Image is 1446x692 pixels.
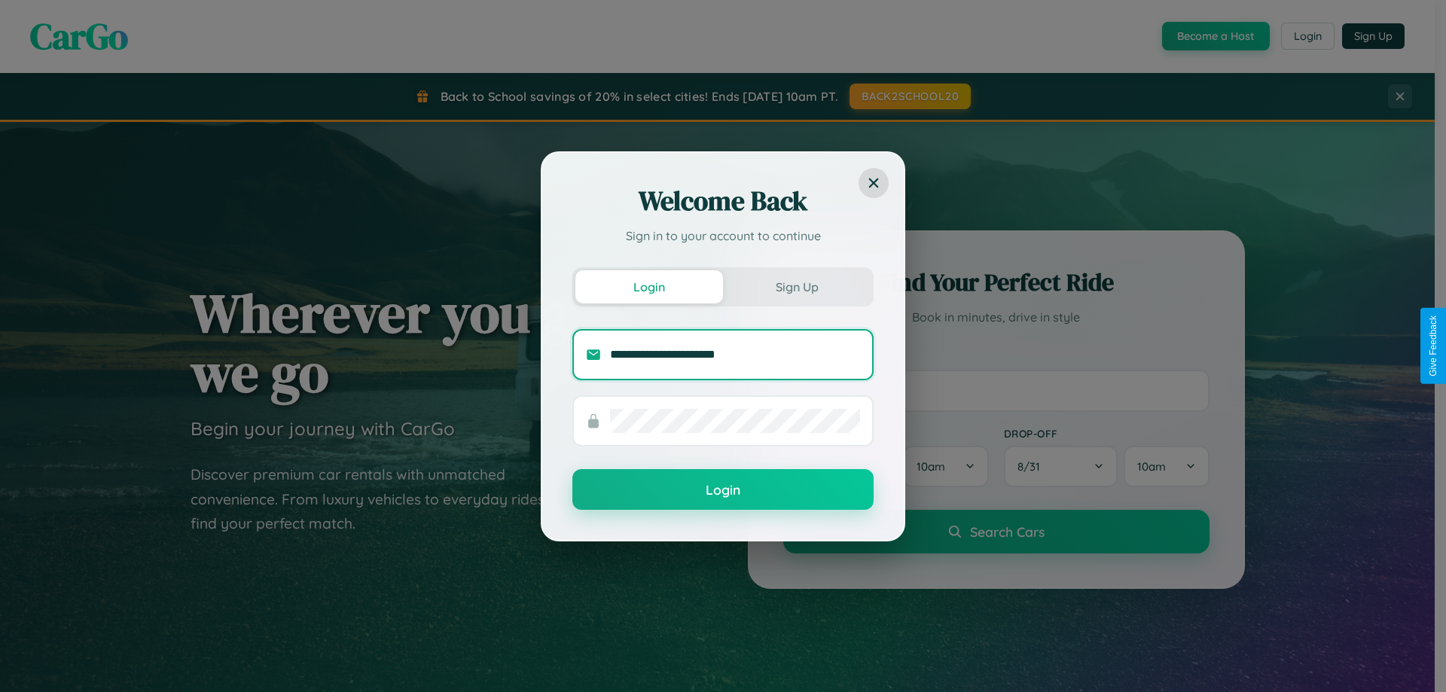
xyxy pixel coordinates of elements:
[575,270,723,303] button: Login
[572,469,874,510] button: Login
[1428,316,1438,376] div: Give Feedback
[572,227,874,245] p: Sign in to your account to continue
[572,183,874,219] h2: Welcome Back
[723,270,871,303] button: Sign Up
